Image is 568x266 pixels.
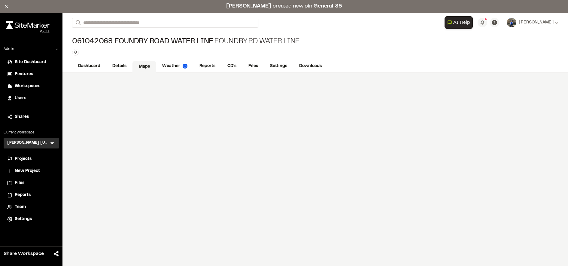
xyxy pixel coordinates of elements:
span: Settings [15,216,32,222]
span: AI Help [453,19,470,26]
img: rebrand.png [6,21,50,29]
span: Users [15,95,26,102]
a: Team [7,204,55,210]
a: Files [242,60,264,72]
a: Dashboard [72,60,106,72]
div: Foundry Rd Water Line [72,37,300,47]
span: Site Dashboard [15,59,46,66]
a: Downloads [293,60,328,72]
a: Weather [156,60,193,72]
a: Settings [264,60,293,72]
a: Site Dashboard [7,59,55,66]
span: 061042068 Foundry Road Water Line [72,37,213,47]
a: Details [106,60,132,72]
a: Settings [7,216,55,222]
span: Team [15,204,26,210]
span: Workspaces [15,83,40,90]
button: Open AI Assistant [445,16,473,29]
button: Search [72,18,83,28]
span: Reports [15,192,31,198]
span: Projects [15,156,32,162]
p: Current Workspace [4,130,59,135]
div: Oh geez...please don't... [6,29,50,34]
img: precipai.png [183,64,187,69]
a: Projects [7,156,55,162]
img: User [507,18,516,27]
a: Reports [7,192,55,198]
a: Files [7,180,55,186]
a: Reports [193,60,221,72]
a: New Project [7,168,55,174]
a: Features [7,71,55,78]
button: [PERSON_NAME] [507,18,558,27]
span: [PERSON_NAME] [519,19,554,26]
a: CD's [221,60,242,72]
span: Features [15,71,33,78]
a: Users [7,95,55,102]
h3: [PERSON_NAME] [US_STATE] [7,140,49,146]
span: Share Workspace [4,250,44,257]
a: Maps [132,61,156,72]
a: Workspaces [7,83,55,90]
button: Edit Tags [72,49,79,56]
p: Admin [4,46,14,52]
a: Shares [7,114,55,120]
div: Open AI Assistant [445,16,475,29]
span: Files [15,180,24,186]
span: New Project [15,168,40,174]
span: Shares [15,114,29,120]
